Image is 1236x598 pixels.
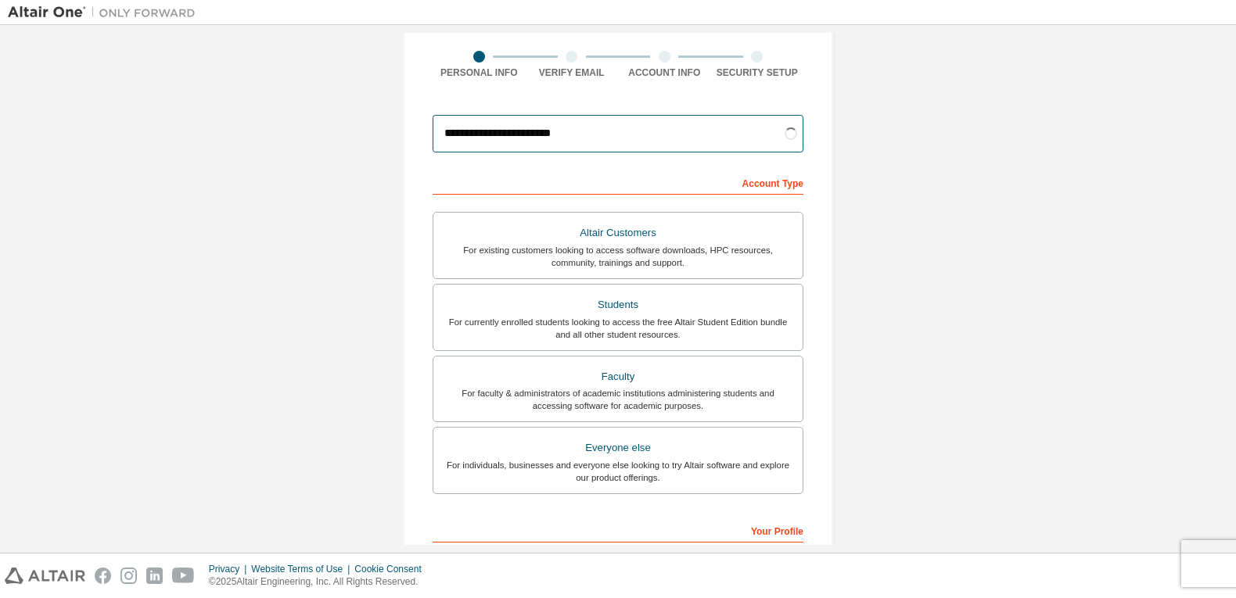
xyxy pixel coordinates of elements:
div: Your Profile [433,517,803,542]
div: Everyone else [443,437,793,459]
img: linkedin.svg [146,568,163,584]
div: Personal Info [433,66,526,79]
img: Altair One [8,5,203,20]
div: Faculty [443,366,793,388]
img: youtube.svg [172,568,195,584]
div: Website Terms of Use [251,563,354,575]
p: © 2025 Altair Engineering, Inc. All Rights Reserved. [209,575,431,589]
div: Cookie Consent [354,563,430,575]
div: Security Setup [711,66,804,79]
div: Students [443,294,793,316]
div: For individuals, businesses and everyone else looking to try Altair software and explore our prod... [443,459,793,484]
div: Account Info [618,66,711,79]
div: Account Type [433,170,803,195]
div: Privacy [209,563,251,575]
div: Verify Email [526,66,619,79]
img: instagram.svg [120,568,137,584]
div: For existing customers looking to access software downloads, HPC resources, community, trainings ... [443,244,793,269]
div: For faculty & administrators of academic institutions administering students and accessing softwa... [443,387,793,412]
div: For currently enrolled students looking to access the free Altair Student Edition bundle and all ... [443,316,793,341]
div: Altair Customers [443,222,793,244]
img: altair_logo.svg [5,568,85,584]
img: facebook.svg [95,568,111,584]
